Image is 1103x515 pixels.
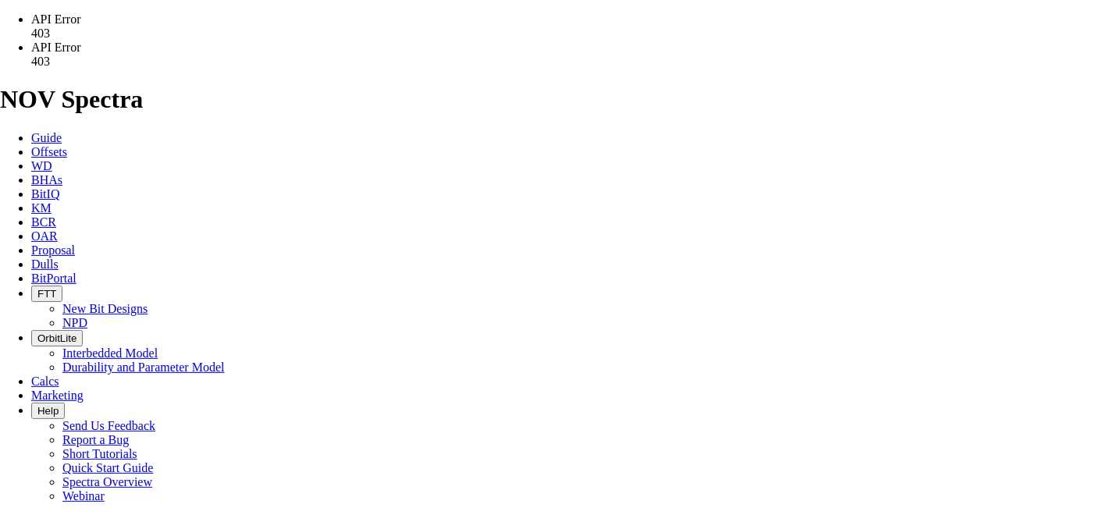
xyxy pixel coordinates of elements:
[62,346,158,360] a: Interbedded Model
[31,229,58,243] a: OAR
[31,257,59,271] a: Dulls
[62,447,137,460] a: Short Tutorials
[31,286,62,302] button: FTT
[31,375,59,388] a: Calcs
[31,187,59,201] a: BitIQ
[62,302,148,315] a: New Bit Designs
[37,405,59,417] span: Help
[31,403,65,419] button: Help
[62,316,87,329] a: NPD
[62,475,152,488] a: Spectra Overview
[31,201,52,215] a: KM
[62,461,153,474] a: Quick Start Guide
[62,433,129,446] a: Report a Bug
[31,159,52,172] a: WD
[31,330,83,346] button: OrbitLite
[31,215,56,229] a: BCR
[31,41,81,68] span: API Error 403
[31,272,76,285] a: BitPortal
[62,360,225,374] a: Durability and Parameter Model
[31,173,62,186] a: BHAs
[62,419,155,432] a: Send Us Feedback
[37,288,56,300] span: FTT
[31,389,84,402] a: Marketing
[31,131,62,144] a: Guide
[62,489,105,503] a: Webinar
[37,332,76,344] span: OrbitLite
[31,12,81,40] span: API Error 403
[31,243,75,257] a: Proposal
[31,145,67,158] a: Offsets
